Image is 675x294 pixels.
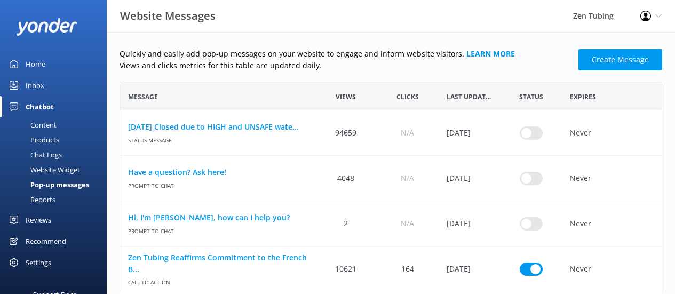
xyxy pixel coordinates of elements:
div: Reviews [26,209,51,231]
a: Website Widget [6,162,107,177]
span: Status [519,92,543,102]
span: Last updated [447,92,493,102]
a: Learn more [466,49,515,59]
a: Have a question? Ask here! [128,166,307,178]
img: yonder-white-logo.png [16,18,77,36]
div: 94659 [315,110,377,156]
a: Create Message [578,49,662,70]
div: 10621 [315,247,377,292]
div: 10 Jul 2025 [439,201,501,247]
div: Never [562,110,662,156]
a: Products [6,132,107,147]
div: Chat Logs [6,147,62,162]
span: Call to action [128,275,307,287]
a: Zen Tubing Reaffirms Commitment to the French B... [128,251,307,275]
span: Expires [570,92,596,102]
span: Clicks [396,92,419,102]
div: Reports [6,192,55,207]
div: Inbox [26,75,44,96]
div: row [120,247,662,292]
div: Products [6,132,59,147]
div: row [120,156,662,201]
div: 4048 [315,156,377,201]
a: Reports [6,192,107,207]
div: row [120,201,662,247]
a: Content [6,117,107,132]
div: Settings [26,252,51,273]
a: Chat Logs [6,147,107,162]
div: Never [562,201,662,247]
p: Quickly and easily add pop-up messages on your website to engage and inform website visitors. [120,48,572,60]
h3: Website Messages [120,7,216,25]
span: N/A [401,218,414,229]
div: 11 Oct 2025 [439,247,501,292]
div: grid [120,110,662,292]
span: N/A [401,127,414,139]
div: Never [562,247,662,292]
div: 03 Aug 2025 [439,110,501,156]
div: Recommend [26,231,66,252]
span: Views [336,92,356,102]
div: Home [26,53,45,75]
span: Status message [128,133,307,144]
div: 27 Jul 2024 [439,156,501,201]
a: Pop-up messages [6,177,107,192]
div: Never [562,156,662,201]
span: Prompt to Chat [128,224,307,235]
a: [DATE] Closed due to HIGH and UNSAFE wate... [128,121,307,133]
div: Content [6,117,57,132]
div: row [120,110,662,156]
div: Chatbot [26,96,54,117]
a: Hi, I'm [PERSON_NAME], how can I help you? [128,212,307,224]
div: 2 [315,201,377,247]
span: Prompt to Chat [128,178,307,189]
p: Views and clicks metrics for this table are updated daily. [120,60,572,71]
div: 164 [377,247,439,292]
span: Message [128,92,158,102]
span: N/A [401,172,414,184]
div: Pop-up messages [6,177,89,192]
div: Website Widget [6,162,80,177]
